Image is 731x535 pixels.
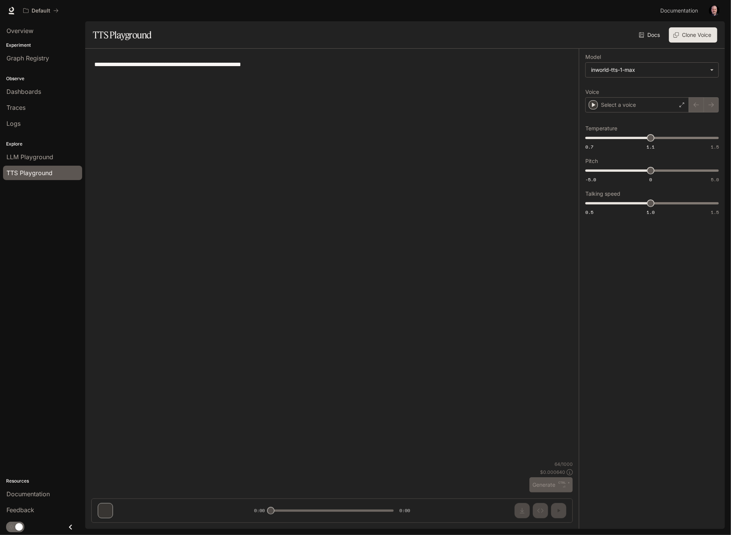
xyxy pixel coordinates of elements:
button: Clone Voice [669,27,717,43]
span: -5.0 [585,176,596,183]
p: Select a voice [601,101,636,109]
p: 64 / 1000 [555,461,573,467]
button: All workspaces [20,3,62,18]
span: 0.5 [585,209,593,215]
p: Temperature [585,126,617,131]
p: Pitch [585,158,598,164]
p: Model [585,54,601,60]
span: 0.7 [585,144,593,150]
span: Documentation [660,6,698,16]
span: 1.0 [647,209,655,215]
a: Docs [637,27,663,43]
div: inworld-tts-1-max [586,63,718,77]
h1: TTS Playground [93,27,152,43]
p: Voice [585,89,599,95]
p: Default [32,8,50,14]
span: 1.5 [711,144,719,150]
span: 1.1 [647,144,655,150]
p: $ 0.000640 [540,469,565,475]
p: Talking speed [585,191,620,196]
div: inworld-tts-1-max [591,66,706,74]
span: 1.5 [711,209,719,215]
button: User avatar [707,3,722,18]
span: 5.0 [711,176,719,183]
span: 0 [649,176,652,183]
img: User avatar [709,5,720,16]
a: Documentation [657,3,704,18]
